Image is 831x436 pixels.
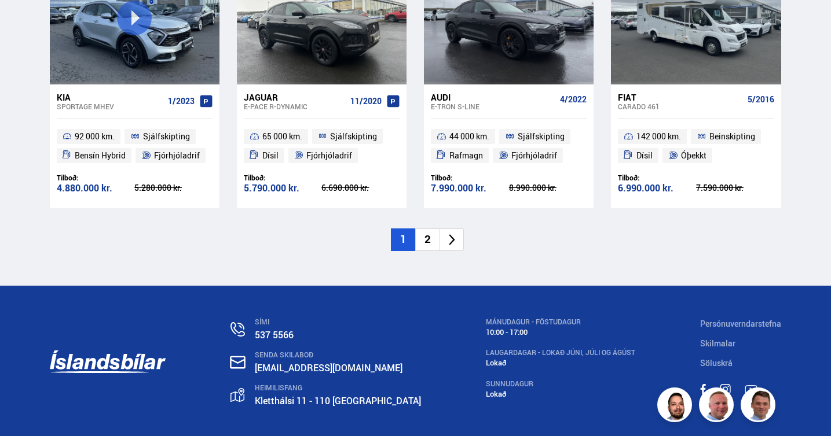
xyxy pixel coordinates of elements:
span: Beinskipting [709,130,755,143]
span: Fjórhjóladrif [306,149,352,162]
span: Sjálfskipting [330,130,377,143]
a: Persónuverndarstefna [700,318,781,329]
a: Audi e-tron S-LINE 4/2022 44 000 km. Sjálfskipting Rafmagn Fjórhjóladrif Tilboð: 7.990.000 kr. 8.... [424,84,594,208]
a: Kia Sportage MHEV 1/2023 92 000 km. Sjálfskipting Bensín Hybrid Fjórhjóladrif Tilboð: 4.880.000 k... [50,84,219,208]
a: 537 5566 [255,328,294,341]
div: 5.790.000 kr. [244,183,322,193]
div: 5.280.000 kr. [134,184,213,192]
span: Fjórhjóladrif [511,149,557,162]
span: Bensín Hybrid [75,149,126,162]
div: MÁNUDAGUR - FÖSTUDAGUR [486,318,635,326]
span: Sjálfskipting [518,130,565,143]
span: 142 000 km. [636,130,681,143]
div: 7.590.000 kr. [696,184,774,192]
span: 44 000 km. [449,130,489,143]
span: Rafmagn [449,149,483,162]
div: Fiat [618,92,742,102]
div: 8.990.000 kr. [509,184,587,192]
div: e-tron S-LINE [431,102,555,110]
span: Dísil [262,149,279,162]
img: n0V2lOsqF3l1V2iz.svg [230,322,245,337]
a: Söluskrá [700,357,733,368]
div: 6.690.000 kr. [321,184,400,192]
span: 11/2020 [350,97,382,106]
div: SÍMI [255,318,421,326]
div: SUNNUDAGUR [486,380,635,388]
button: Open LiveChat chat widget [9,5,44,39]
div: 4.880.000 kr. [57,183,135,193]
img: gp4YpyYFnEr45R34.svg [230,388,244,402]
div: 10:00 - 17:00 [486,328,635,337]
img: nhp88E3Fdnt1Opn2.png [659,389,694,424]
div: E-Pace R-DYNAMIC [244,102,346,110]
a: Skilmalar [700,338,735,349]
a: [EMAIL_ADDRESS][DOMAIN_NAME] [255,361,402,374]
span: 65 000 km. [262,130,302,143]
span: Fjórhjóladrif [154,149,200,162]
span: 92 000 km. [75,130,115,143]
div: Tilboð: [244,173,322,182]
div: 6.990.000 kr. [618,183,696,193]
span: Sjálfskipting [143,130,190,143]
a: Jaguar E-Pace R-DYNAMIC 11/2020 65 000 km. Sjálfskipting Dísil Fjórhjóladrif Tilboð: 5.790.000 kr... [237,84,407,208]
img: nHj8e-n-aHgjukTg.svg [230,356,246,369]
div: HEIMILISFANG [255,384,421,392]
div: Lokað [486,359,635,367]
div: 7.990.000 kr. [431,183,509,193]
div: Audi [431,92,555,102]
span: Óþekkt [681,149,706,162]
div: SENDA SKILABOÐ [255,351,421,359]
li: 1 [391,228,415,251]
div: Jaguar [244,92,346,102]
div: Tilboð: [618,173,696,182]
div: Tilboð: [431,173,509,182]
div: Carado 461 [618,102,742,110]
img: siFngHWaQ9KaOqBr.png [701,389,735,424]
img: FbJEzSuNWCJXmdc-.webp [742,389,777,424]
a: Kletthálsi 11 - 110 [GEOGRAPHIC_DATA] [255,394,421,407]
span: 4/2022 [560,95,587,104]
span: 1/2023 [168,97,195,106]
div: LAUGARDAGAR - Lokað Júni, Júli og Ágúst [486,349,635,357]
span: Dísil [636,149,653,162]
div: Kia [57,92,163,102]
span: 5/2016 [748,95,774,104]
div: Lokað [486,390,635,398]
div: Sportage MHEV [57,102,163,110]
a: Fiat Carado 461 5/2016 142 000 km. Beinskipting Dísil Óþekkt Tilboð: 6.990.000 kr. 7.590.000 kr. [611,84,781,208]
div: Tilboð: [57,173,135,182]
li: 2 [415,228,440,251]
